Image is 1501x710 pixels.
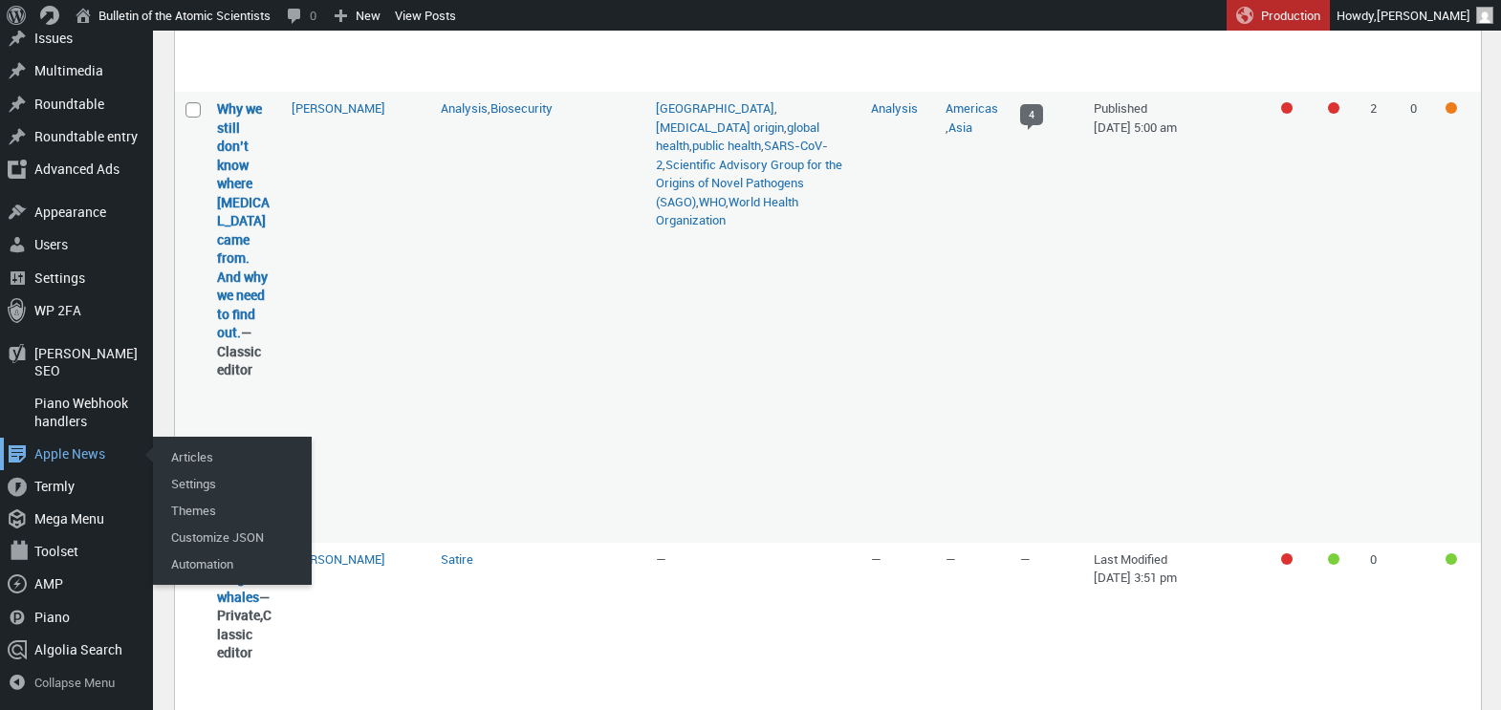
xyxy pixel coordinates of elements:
div: Potentially non-inclusive [1446,102,1457,114]
a: Analysis [441,99,488,117]
a: Analysis [871,99,918,117]
div: Focus keyphrase not set [1281,553,1293,565]
a: [GEOGRAPHIC_DATA] [656,99,774,117]
a: Satire [441,550,473,568]
a: World Health Organization [656,193,798,229]
div: Good [1446,553,1457,565]
div: Focus keyphrase not set [1281,102,1293,114]
strong: — [217,550,272,662]
a: [MEDICAL_DATA] origin [656,118,784,136]
a: public health [692,137,761,154]
a: WHO [699,193,726,210]
span: Classic editor [217,606,272,661]
a: Asia [948,118,972,136]
a: Customize JSON [158,524,311,550]
td: Published [DATE] 5:00 am [1084,92,1267,542]
strong: — [217,99,272,379]
a: [PERSON_NAME] [292,99,385,117]
a: Themes [158,497,311,524]
a: Articles [158,443,311,470]
a: Automation [158,550,311,577]
td: , , , , , , , [646,92,861,542]
div: Needs improvement [1328,102,1339,114]
span: 4 [1020,104,1043,125]
td: 0 [1401,92,1441,542]
td: , [936,92,1011,542]
a: Americas [946,99,998,117]
span: — [871,550,881,568]
a: Biosecurity [490,99,553,117]
span: — [1020,550,1031,568]
span: Classic editor [217,342,261,379]
span: Private, [217,606,263,624]
a: [PERSON_NAME] [292,550,385,568]
td: , [431,92,646,542]
td: 2 [1360,92,1401,542]
span: [PERSON_NAME] [1377,7,1470,24]
a: Scientific Advisory Group for the Origins of Novel Pathogens (SAGO) [656,156,842,210]
a: Settings [158,470,311,497]
a: global health [656,118,819,155]
a: “Why we still don’t know where COVID-19 came from. And why we need to find out.” (Edit) [217,99,270,341]
div: Good [1328,553,1339,565]
a: SARS-CoV-2 [656,137,828,173]
span: — [656,550,666,568]
span: — [946,550,956,568]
